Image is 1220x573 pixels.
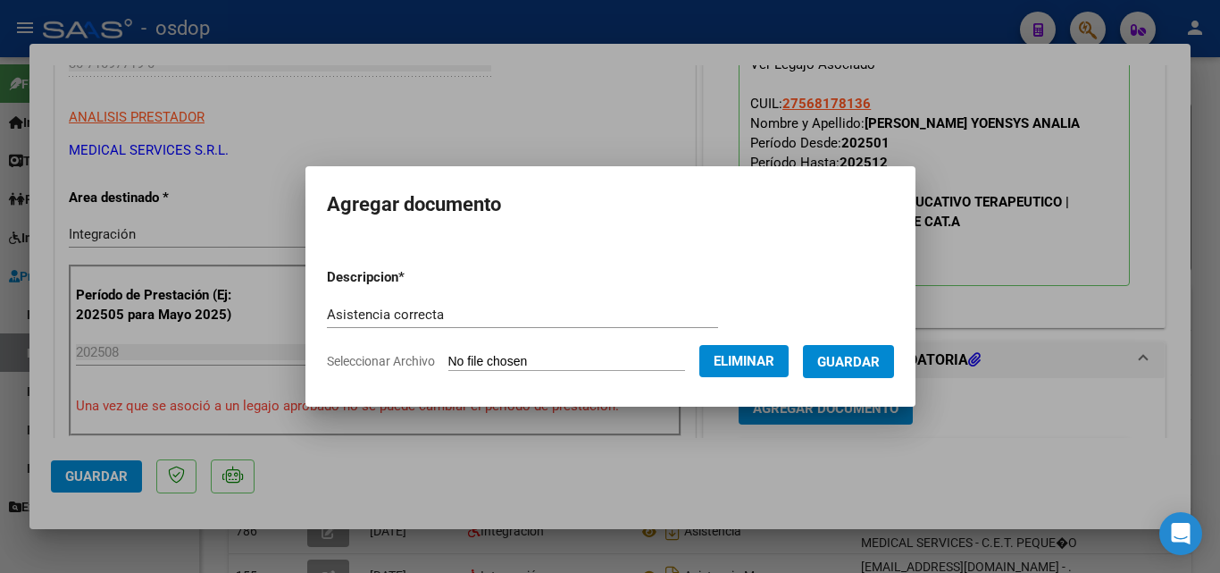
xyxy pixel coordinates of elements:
[327,354,435,368] span: Seleccionar Archivo
[714,353,774,369] span: Eliminar
[803,345,894,378] button: Guardar
[817,354,880,370] span: Guardar
[699,345,789,377] button: Eliminar
[327,188,894,222] h2: Agregar documento
[327,267,497,288] p: Descripcion
[1159,512,1202,555] div: Open Intercom Messenger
